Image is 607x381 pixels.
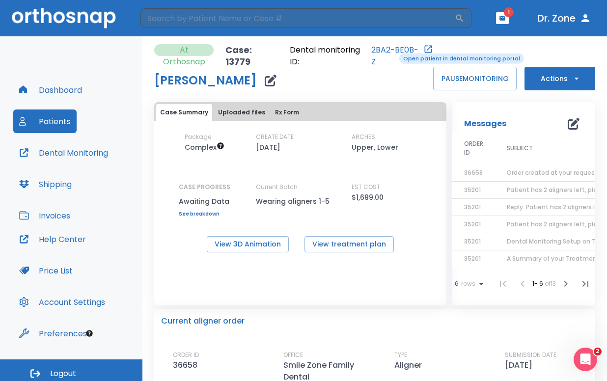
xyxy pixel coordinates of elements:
span: Order created at your request [507,168,598,177]
p: How can we help you? [20,86,177,120]
a: 2BA2-BE0B-Z [371,44,421,68]
p: Awaiting Data [179,195,230,207]
span: Messages [82,315,115,322]
p: CREATE DATE [256,133,294,141]
img: Profile image for Ma [142,16,162,35]
p: Wearing aligners 1-5 [256,195,344,207]
div: Dental Monitoring®: What it is and why we're partnering with them [20,224,165,245]
p: TYPE [394,351,407,359]
div: Dental Monitoring®: What it is and why we're partnering with them [14,220,182,249]
p: [DATE] [505,359,536,371]
div: Tooltip anchor [85,329,94,338]
div: tabs [156,104,444,121]
span: Search for help [20,184,80,194]
p: Hi Milu 👋 [20,70,177,86]
span: 2 [594,348,602,355]
div: How to Take Clinical Photographs [20,271,165,281]
img: Orthosnap [12,8,116,28]
span: 35201 [464,186,481,194]
span: Home [22,315,44,322]
div: Close [169,16,187,33]
button: Invoices [13,204,76,227]
div: How To Submit a New Case [20,206,165,217]
p: CASE PROGRESS [179,183,230,191]
p: Case: 13779 [225,44,277,68]
img: logo [20,19,104,34]
div: Send us a message [20,140,164,151]
div: Open patient in dental monitoring portal [290,44,433,68]
button: View treatment plan [304,236,394,252]
button: Case Summary [156,104,212,121]
img: Profile image for Michael [124,16,143,35]
input: Search by Patient Name or Case # [140,8,455,28]
span: 1 - 6 [532,279,545,288]
span: 35201 [464,220,481,228]
span: Help [156,315,171,322]
p: Current Batch [256,183,344,191]
button: Dashboard [13,78,88,102]
span: 35201 [464,237,481,245]
div: 🦷 Orthosnap Pricing Explained [14,249,182,267]
p: At Orthosnap [158,44,210,68]
p: Messages [464,118,506,130]
p: Upper, Lower [352,141,398,153]
button: Messages [65,291,131,330]
button: View 3D Animation [207,236,289,252]
p: Current aligner order [161,315,245,327]
div: How To Submit a New Case [14,202,182,220]
span: Up to 50 Steps (100 aligners) [185,142,224,152]
iframe: Intercom live chat [574,348,597,371]
div: Send us a messageWe'll be back online [DATE] [10,132,187,169]
p: Package [185,133,211,141]
p: EST COST [352,183,380,191]
button: Preferences [13,322,93,345]
span: of 13 [545,279,556,288]
span: 36658 [464,168,483,177]
h1: [PERSON_NAME] [154,75,257,86]
button: Rx Form [271,104,303,121]
p: ORDER ID [173,351,199,359]
button: Dental Monitoring [13,141,114,164]
p: OFFICE [283,351,303,359]
button: Dr. Zone [533,9,595,27]
button: Account Settings [13,290,111,314]
button: Help Center [13,227,92,251]
span: 1 [504,7,514,17]
p: $1,699.00 [352,191,384,203]
span: SUBJECT [507,144,533,153]
button: Search for help [14,179,182,198]
span: Logout [50,368,76,379]
div: 🦷 Orthosnap Pricing Explained [20,253,165,263]
button: Patients [13,109,77,133]
span: rows [459,280,475,287]
button: Actions [524,67,595,90]
button: Uploaded files [214,104,269,121]
a: See breakdown [179,211,230,217]
p: Dental monitoring ID: [290,44,369,68]
p: SUBMISSION DATE [505,351,556,359]
button: PAUSEMONITORING [433,67,517,90]
span: A Summary of your Treatment [507,254,600,263]
p: ARCHES [352,133,375,141]
span: 6 [455,280,459,287]
div: We'll be back online [DATE] [20,151,164,161]
p: Aligner [394,359,426,371]
p: 36658 [173,359,201,371]
div: How to Take Clinical Photographs [14,267,182,285]
span: 35201 [464,203,481,211]
button: Shipping [13,172,78,196]
p: [DATE] [256,141,280,153]
button: Help [131,291,196,330]
span: 35201 [464,254,481,263]
button: Price List [13,259,79,282]
span: ORDER ID [464,139,483,157]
